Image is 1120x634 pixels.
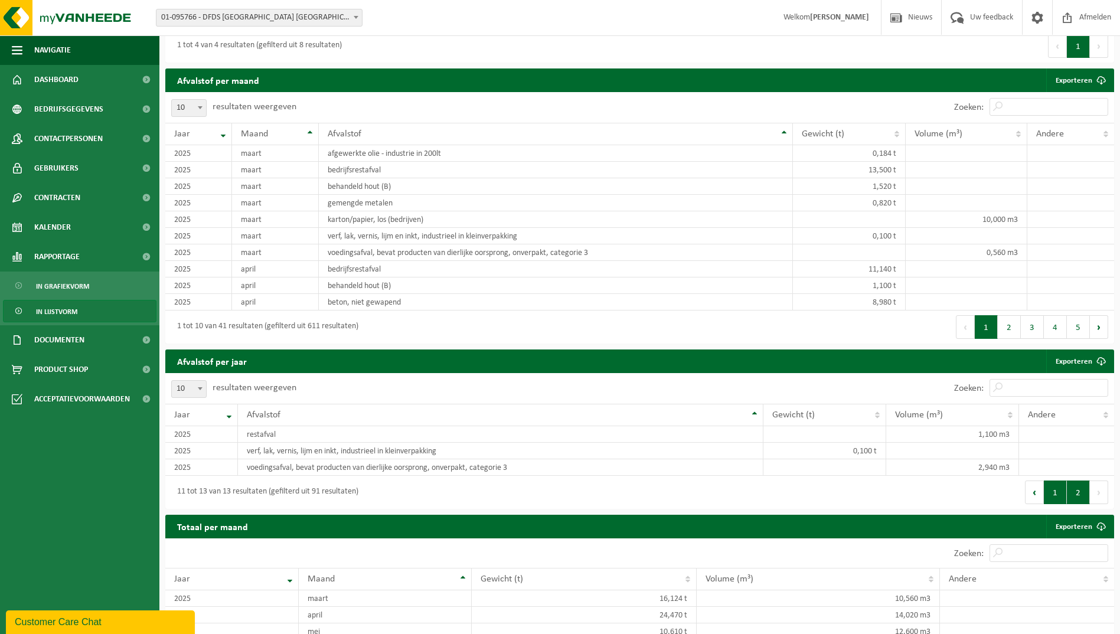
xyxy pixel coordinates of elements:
[793,261,906,277] td: 11,140 t
[232,228,318,244] td: maart
[793,145,906,162] td: 0,184 t
[36,300,77,323] span: In lijstvorm
[308,574,335,584] span: Maand
[232,294,318,311] td: april
[34,242,80,272] span: Rapportage
[165,459,238,476] td: 2025
[319,228,793,244] td: verf, lak, vernis, lijm en inkt, industrieel in kleinverpakking
[34,355,88,384] span: Product Shop
[156,9,363,27] span: 01-095766 - DFDS BELGIUM NV - GENT
[299,607,472,623] td: april
[998,315,1021,339] button: 2
[1044,315,1067,339] button: 4
[472,590,697,607] td: 16,124 t
[165,294,232,311] td: 2025
[238,443,763,459] td: verf, lak, vernis, lijm en inkt, industrieel in kleinverpakking
[165,590,299,607] td: 2025
[213,102,296,112] label: resultaten weergeven
[165,228,232,244] td: 2025
[232,145,318,162] td: maart
[3,300,156,322] a: In lijstvorm
[241,129,268,139] span: Maand
[886,426,1019,443] td: 1,100 m3
[171,482,358,503] div: 11 tot 13 van 13 resultaten (gefilterd uit 91 resultaten)
[3,274,156,297] a: In grafiekvorm
[319,145,793,162] td: afgewerkte olie - industrie in 200lt
[165,162,232,178] td: 2025
[319,195,793,211] td: gemengde metalen
[810,13,869,22] strong: [PERSON_NAME]
[319,178,793,195] td: behandeld hout (B)
[906,244,1027,261] td: 0,560 m3
[171,380,207,398] span: 10
[1046,349,1113,373] a: Exporteren
[793,294,906,311] td: 8,980 t
[793,178,906,195] td: 1,520 t
[328,129,361,139] span: Afvalstof
[232,244,318,261] td: maart
[472,607,697,623] td: 24,470 t
[697,590,940,607] td: 10,560 m3
[165,277,232,294] td: 2025
[34,325,84,355] span: Documenten
[1090,481,1108,504] button: Next
[697,607,940,623] td: 14,020 m3
[232,211,318,228] td: maart
[238,459,763,476] td: voedingsafval, bevat producten van dierlijke oorsprong, onverpakt, categorie 3
[36,275,89,298] span: In grafiekvorm
[793,195,906,211] td: 0,820 t
[171,99,207,117] span: 10
[172,100,206,116] span: 10
[165,195,232,211] td: 2025
[1067,315,1090,339] button: 5
[232,178,318,195] td: maart
[165,211,232,228] td: 2025
[1044,481,1067,504] button: 1
[165,178,232,195] td: 2025
[156,9,362,26] span: 01-095766 - DFDS BELGIUM NV - GENT
[793,228,906,244] td: 0,100 t
[886,459,1019,476] td: 2,940 m3
[956,315,975,339] button: Previous
[1067,34,1090,58] button: 1
[319,244,793,261] td: voedingsafval, bevat producten van dierlijke oorsprong, onverpakt, categorie 3
[34,153,79,183] span: Gebruikers
[954,103,984,112] label: Zoeken:
[34,124,103,153] span: Contactpersonen
[1046,68,1113,92] a: Exporteren
[802,129,844,139] span: Gewicht (t)
[232,162,318,178] td: maart
[34,183,80,213] span: Contracten
[232,261,318,277] td: april
[793,162,906,178] td: 13,500 t
[1067,481,1090,504] button: 2
[319,261,793,277] td: bedrijfsrestafval
[238,426,763,443] td: restafval
[165,244,232,261] td: 2025
[1090,34,1108,58] button: Next
[34,35,71,65] span: Navigatie
[165,443,238,459] td: 2025
[1036,129,1064,139] span: Andere
[171,316,358,338] div: 1 tot 10 van 41 resultaten (gefilterd uit 611 resultaten)
[1046,515,1113,538] a: Exporteren
[319,277,793,294] td: behandeld hout (B)
[232,277,318,294] td: april
[174,574,190,584] span: Jaar
[165,426,238,443] td: 2025
[34,94,103,124] span: Bedrijfsgegevens
[915,129,962,139] span: Volume (m³)
[975,315,998,339] button: 1
[165,68,271,91] h2: Afvalstof per maand
[949,574,977,584] span: Andere
[299,590,472,607] td: maart
[706,574,753,584] span: Volume (m³)
[481,574,523,584] span: Gewicht (t)
[165,349,259,372] h2: Afvalstof per jaar
[6,608,197,634] iframe: chat widget
[1090,315,1108,339] button: Next
[213,383,296,393] label: resultaten weergeven
[895,410,943,420] span: Volume (m³)
[232,195,318,211] td: maart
